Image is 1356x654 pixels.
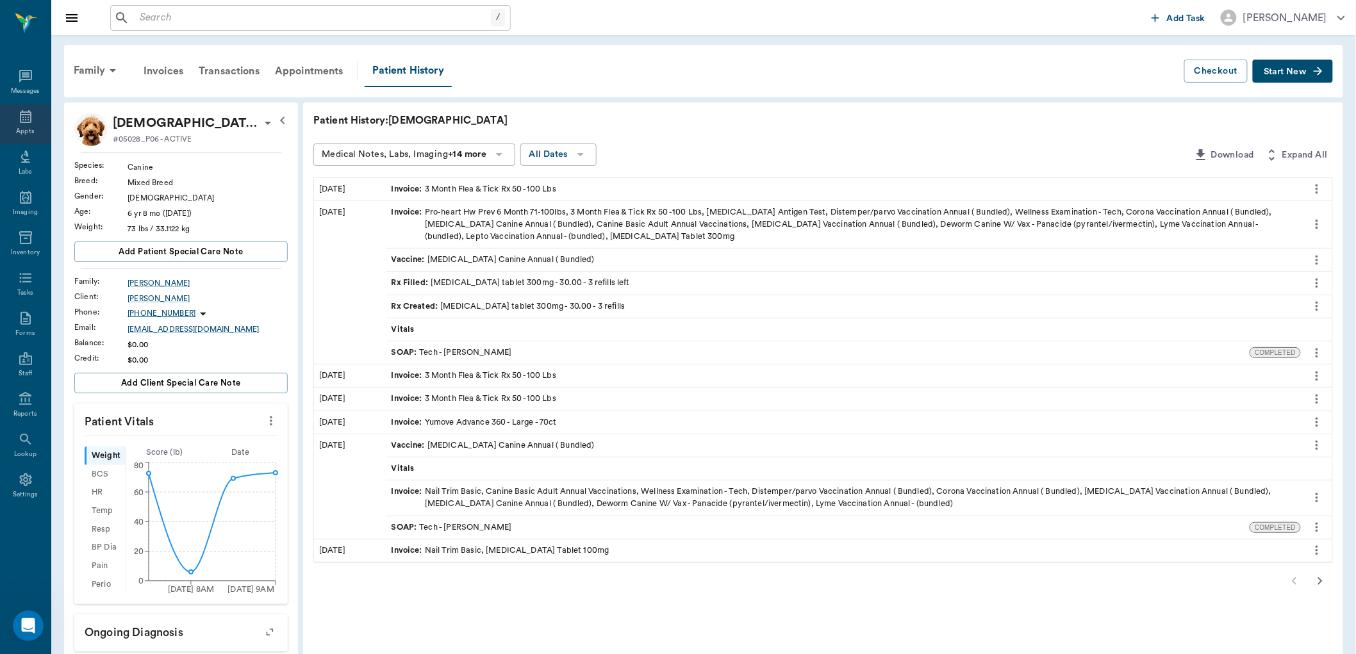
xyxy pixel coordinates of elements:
span: Vitals [392,323,417,336]
div: Tech - [PERSON_NAME] [392,521,512,534]
div: Staff [19,369,32,379]
p: #05028_P06 - ACTIVE [113,133,192,145]
span: COMPLETED [1250,348,1300,357]
div: [DATE] [314,364,386,387]
span: Vaccine : [392,254,427,266]
div: $0.00 [128,339,288,350]
button: more [1307,516,1327,538]
a: Invoices [136,56,191,86]
span: Rx Created : [392,300,441,313]
button: more [1307,411,1327,433]
button: more [1307,272,1327,294]
span: Invoice : [392,544,425,557]
button: more [1307,213,1327,235]
div: Labs [19,167,32,177]
tspan: 60 [134,488,144,496]
div: [MEDICAL_DATA] Canine Annual ( Bundled) [392,254,595,266]
div: Settings [13,490,38,500]
button: more [1307,365,1327,387]
tspan: 20 [134,548,144,555]
div: Lookup [14,450,37,459]
span: Add patient Special Care Note [119,245,243,259]
div: [DATE] [314,434,386,539]
tspan: 80 [134,462,144,470]
button: more [1307,342,1327,364]
iframe: Intercom live chat [13,610,44,641]
div: Credit : [74,352,128,364]
p: Ongoing diagnosis [74,614,288,646]
span: Invoice : [392,393,425,405]
div: Gender : [74,190,128,202]
div: Medical Notes, Labs, Imaging [322,147,486,163]
div: Patient History [365,55,452,87]
tspan: [DATE] 9AM [227,585,274,593]
span: Invoice : [392,486,425,510]
div: Canine [128,161,288,173]
div: Weight [85,446,126,465]
button: Start New [1253,60,1333,83]
div: Nail Trim Basic, Canine Basic Adult Annual Vaccinations, Wellness Examination - Tech, Distemper/p... [392,486,1296,510]
span: SOAP : [392,521,420,534]
button: more [1307,388,1327,410]
div: Nail Trim Basic, [MEDICAL_DATA] Tablet 100mg [392,544,609,557]
div: Forms [15,329,35,338]
div: Pro-heart Hw Prev 6 Month 71-100lbs, 3 Month Flea & Tick Rx 50 -100 Lbs, [MEDICAL_DATA] Antigen T... [392,206,1296,243]
a: Transactions [191,56,267,86]
div: BCS [85,465,126,484]
p: [PHONE_NUMBER] [128,308,195,319]
div: [DATE] [314,388,386,410]
div: Family : [74,275,128,287]
button: Add Task [1146,6,1211,29]
span: COMPLETED [1250,523,1300,532]
div: Yumove Advance 360 - Large - 70ct [392,416,557,429]
div: Mixed Breed [128,177,288,188]
span: Vitals [392,462,417,475]
div: [MEDICAL_DATA] Canine Annual ( Bundled) [392,439,595,452]
div: Pain [85,557,126,575]
button: more [1307,249,1327,271]
div: Temp [85,502,126,520]
span: Vaccine : [392,439,427,452]
div: Date [203,446,279,459]
button: more [1307,295,1327,317]
div: Perio [85,575,126,594]
div: [DATE] [314,539,386,562]
span: Invoice : [392,183,425,195]
div: Imaging [13,208,38,217]
div: BP Dia [85,539,126,557]
div: [MEDICAL_DATA] tablet 300mg - 30.00 - 3 refills [392,300,625,313]
div: / [491,9,505,26]
div: 73 lbs / 33.1122 kg [128,223,288,234]
button: All Dates [520,143,597,166]
div: Breed : [74,175,128,186]
div: Tech - [PERSON_NAME] [392,347,512,359]
a: [PERSON_NAME] [128,293,288,304]
p: Patient History: [DEMOGRAPHIC_DATA] [313,113,698,128]
button: [PERSON_NAME] [1211,6,1355,29]
div: Inventory [11,248,40,258]
div: Tasks [17,288,33,298]
span: Add client Special Care Note [121,376,241,390]
tspan: 40 [134,518,144,526]
button: Add patient Special Care Note [74,241,288,262]
div: Balance : [74,337,128,348]
button: Close drawer [59,5,85,31]
div: Family [66,55,128,86]
button: Checkout [1184,60,1248,83]
button: more [1307,487,1327,509]
div: Appointments [267,56,351,86]
div: Age : [74,206,128,217]
button: Download [1188,143,1259,167]
div: 6 yr 8 mo ([DATE]) [128,208,288,219]
p: [DEMOGRAPHIC_DATA][PERSON_NAME] [113,113,260,133]
div: Reports [13,409,37,419]
span: Invoice : [392,206,425,243]
span: Invoice : [392,370,425,382]
a: [PERSON_NAME] [128,277,288,289]
div: [DATE] [314,178,386,200]
div: 3 Month Flea & Tick Rx 50 -100 Lbs [392,183,556,195]
a: [EMAIL_ADDRESS][DOMAIN_NAME] [128,323,288,335]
